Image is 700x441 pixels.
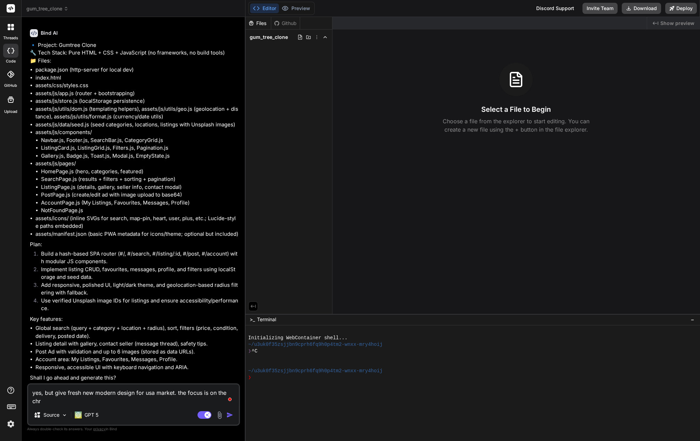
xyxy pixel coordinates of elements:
li: Account area: My Listings, Favourites, Messages, Profile. [35,356,239,364]
label: code [6,58,16,64]
span: Initializing WebContainer shell... [248,335,348,341]
li: assets/icons/ (inline SVGs for search, map-pin, heart, user, plus, etc.; Lucide-style paths embed... [35,215,239,230]
li: Navbar.js, Footer.js, SearchBar.js, CategoryGrid.js [41,136,239,144]
li: assets/js/store.js (localStorage persistence) [35,97,239,105]
span: gum_tree_clone [250,34,288,41]
li: HomePage.js (hero, categories, featured) [41,168,239,176]
li: Listing detail with gallery, contact seller (message thread), safety tips. [35,340,239,348]
li: Post Ad with validation and up to 6 images (stored as data URLs). [35,348,239,356]
button: Download [622,3,661,14]
span: − [691,316,694,323]
label: Upload [4,109,17,115]
div: Github [271,20,300,27]
span: ❯ [248,374,252,381]
p: Always double-check its answers. Your in Bind [27,426,240,432]
li: assets/js/components/ [35,128,239,160]
p: 🔹 Project: Gumtree Clone 🔧 Tech Stack: Pure HTML + CSS + JavaScript (no frameworks, no build tool... [30,41,239,65]
span: ~/u3uk0f35zsjjbn9cprh6fq9h0p4tm2-wnxx-mry4hoij [248,368,383,374]
div: Files [246,20,271,27]
textarea: To enrich screen reader interactions, please activate Accessibility in Grammarly extension settings [28,384,239,405]
li: assets/manifest.json (basic PWA metadata for icons/theme; optional but included) [35,230,239,238]
h6: Bind AI [41,30,58,36]
li: Gallery.js, Badge.js, Toast.js, Modal.js, EmptyState.js [41,152,239,160]
li: Global search (query + category + location + radius), sort, filters (price, condition, delivery, ... [35,324,239,340]
li: assets/js/app.js (router + bootstrapping) [35,90,239,98]
h3: Select a File to Begin [481,105,551,114]
li: ListingCard.js, ListingGrid.js, Filters.js, Pagination.js [41,144,239,152]
li: Responsive, accessible UI with keyboard navigation and ARIA. [35,364,239,372]
p: Plan: [30,241,239,249]
img: attachment [216,411,224,419]
li: Build a hash-based SPA router (#/, #/search, #/listing/:id, #/post, #/account) with modular JS co... [35,250,239,266]
span: Terminal [257,316,276,323]
label: threads [3,35,18,41]
span: gum_tree_clone [26,5,69,12]
span: Show preview [660,20,694,27]
label: GitHub [4,83,17,89]
button: Editor [250,3,279,13]
img: settings [5,418,17,430]
button: − [689,314,696,325]
span: ^C [252,348,258,355]
span: privacy [93,427,106,431]
li: Add responsive, polished UI, light/dark theme, and geolocation-based radius filtering with fallback. [35,281,239,297]
li: assets/js/utils/dom.js (templating helpers), assets/js/utils/geo.js (geolocation + distance), ass... [35,105,239,121]
div: Discord Support [532,3,578,14]
li: Use verified Unsplash image IDs for listings and ensure accessibility/performance. [35,297,239,313]
p: Choose a file from the explorer to start editing. You can create a new file using the + button in... [438,117,594,134]
span: ❯ [248,348,252,355]
li: AccountPage.js (My Listings, Favourites, Messages, Profile) [41,199,239,207]
p: Key features: [30,315,239,323]
li: Implement listing CRUD, favourites, messages, profile, and filters using localStorage and seed data. [35,266,239,281]
li: SearchPage.js (results + filters + sorting + pagination) [41,175,239,183]
img: Pick Models [62,412,67,418]
button: Deploy [665,3,697,14]
p: Source [43,411,59,418]
li: package.json (http-server for local dev) [35,66,239,74]
p: Shall I go ahead and generate this? [30,374,239,382]
li: NotFoundPage.js [41,207,239,215]
li: PostPage.js (create/edit ad with image upload to base64) [41,191,239,199]
li: assets/js/pages/ [35,160,239,215]
img: GPT 5 [75,411,82,418]
img: icon [226,411,233,418]
span: >_ [250,316,255,323]
li: assets/js/data/seed.js (seed categories, locations, listings with Unsplash images) [35,121,239,129]
span: ~/u3uk0f35zsjjbn9cprh6fq9h0p4tm2-wnxx-mry4hoij [248,341,383,348]
button: Preview [279,3,313,13]
li: ListingPage.js (details, gallery, seller info, contact modal) [41,183,239,191]
li: index.html [35,74,239,82]
p: GPT 5 [85,411,98,418]
button: Invite Team [582,3,618,14]
li: assets/css/styles.css [35,82,239,90]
